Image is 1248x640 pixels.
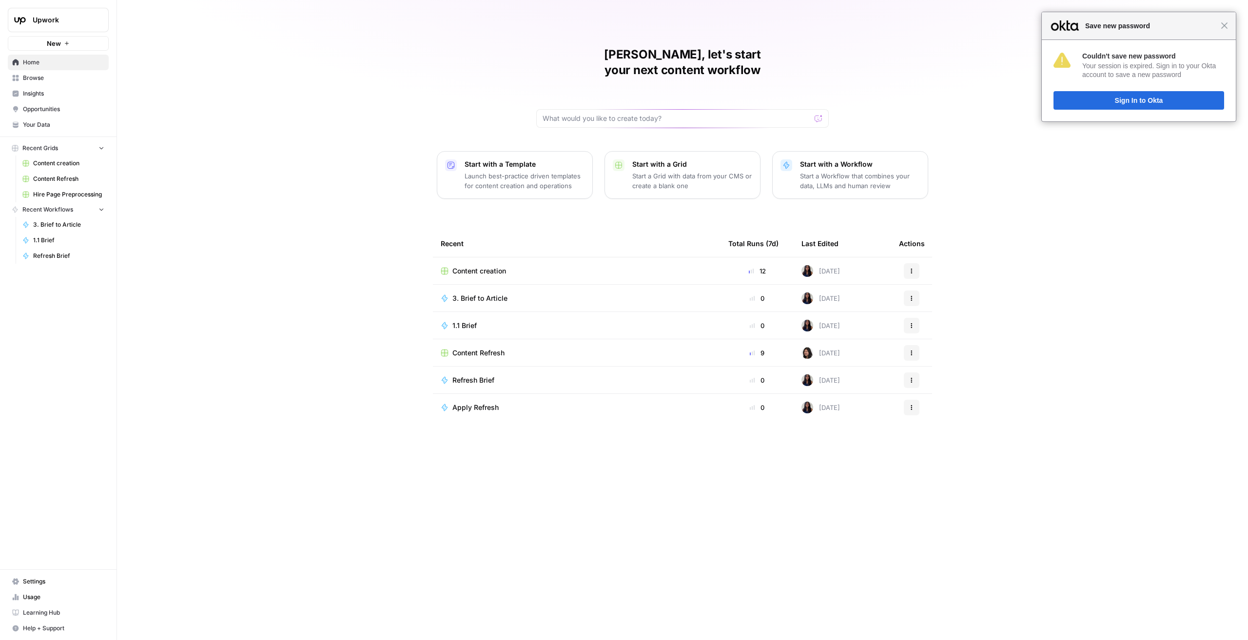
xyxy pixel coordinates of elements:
p: Start a Workflow that combines your data, LLMs and human review [800,171,920,191]
a: Home [8,55,109,70]
a: Learning Hub [8,605,109,621]
div: Your session is expired. Sign in to your Okta account to save a new password [1082,61,1224,79]
span: 3. Brief to Article [33,220,104,229]
p: Start with a Workflow [800,159,920,169]
a: 1.1 Brief [18,233,109,248]
span: Hire Page Preprocessing [33,190,104,199]
a: Insights [8,86,109,101]
img: 4LvBYCYYpWoWyuJ1JVHNRiIkgWa908llMfD4u4MVn9thWb4LAqcA2E7dTuhfAz7zqpCizxhzM8B7m4K22xBmQer5oNwiAX9iG... [1053,53,1071,68]
div: Last Edited [801,230,838,257]
button: Start with a GridStart a Grid with data from your CMS or create a blank one [604,151,760,199]
span: Insights [23,89,104,98]
span: Help + Support [23,624,104,633]
span: Save new password [1080,20,1221,32]
span: Close [1221,22,1228,29]
button: Start with a TemplateLaunch best-practice driven templates for content creation and operations [437,151,593,199]
span: Apply Refresh [452,403,499,412]
button: Sign In to Okta [1053,91,1224,110]
span: Recent Workflows [22,205,73,214]
div: 12 [728,266,786,276]
span: Content creation [452,266,506,276]
a: Content Refresh [441,348,713,358]
div: Recent [441,230,713,257]
input: What would you like to create today? [543,114,811,123]
span: Upwork [33,15,92,25]
div: 0 [728,293,786,303]
a: Content creation [441,266,713,276]
img: rox323kbkgutb4wcij4krxobkpon [801,292,813,304]
a: Opportunities [8,101,109,117]
div: [DATE] [801,292,840,304]
div: 0 [728,375,786,385]
span: Opportunities [23,105,104,114]
div: [DATE] [801,374,840,386]
span: Usage [23,593,104,601]
a: Settings [8,574,109,589]
a: Your Data [8,117,109,133]
img: rox323kbkgutb4wcij4krxobkpon [801,320,813,331]
img: rox323kbkgutb4wcij4krxobkpon [801,265,813,277]
a: Refresh Brief [18,248,109,264]
span: 3. Brief to Article [452,293,507,303]
span: Refresh Brief [452,375,494,385]
span: Browse [23,74,104,82]
img: rox323kbkgutb4wcij4krxobkpon [801,402,813,413]
button: Recent Grids [8,141,109,155]
a: 3. Brief to Article [18,217,109,233]
div: 0 [728,321,786,330]
span: New [47,39,61,48]
div: [DATE] [801,347,840,359]
p: Launch best-practice driven templates for content creation and operations [465,171,585,191]
a: Hire Page Preprocessing [18,187,109,202]
a: Browse [8,70,109,86]
p: Start with a Template [465,159,585,169]
span: Learning Hub [23,608,104,617]
img: Upwork Logo [11,11,29,29]
a: Refresh Brief [441,375,713,385]
span: Content Refresh [452,348,505,358]
span: Content Refresh [33,175,104,183]
a: Apply Refresh [441,403,713,412]
a: Content creation [18,155,109,171]
button: Workspace: Upwork [8,8,109,32]
a: Usage [8,589,109,605]
div: 9 [728,348,786,358]
span: Refresh Brief [33,252,104,260]
button: Start with a WorkflowStart a Workflow that combines your data, LLMs and human review [772,151,928,199]
span: Recent Grids [22,144,58,153]
p: Start a Grid with data from your CMS or create a blank one [632,171,752,191]
span: 1.1 Brief [452,321,477,330]
a: 3. Brief to Article [441,293,713,303]
a: 1.1 Brief [441,321,713,330]
a: Content Refresh [18,171,109,187]
button: Recent Workflows [8,202,109,217]
div: [DATE] [801,402,840,413]
span: Home [23,58,104,67]
button: Help + Support [8,621,109,636]
span: Settings [23,577,104,586]
p: Start with a Grid [632,159,752,169]
div: Couldn't save new password [1082,52,1224,60]
span: Content creation [33,159,104,168]
div: [DATE] [801,265,840,277]
div: [DATE] [801,320,840,331]
img: rox323kbkgutb4wcij4krxobkpon [801,374,813,386]
div: Actions [899,230,925,257]
button: New [8,36,109,51]
h1: [PERSON_NAME], let's start your next content workflow [536,47,829,78]
div: 0 [728,403,786,412]
span: Your Data [23,120,104,129]
span: 1.1 Brief [33,236,104,245]
div: Total Runs (7d) [728,230,779,257]
img: bh1y01wgunjnc3xrcwwm96ji0erm [801,347,813,359]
